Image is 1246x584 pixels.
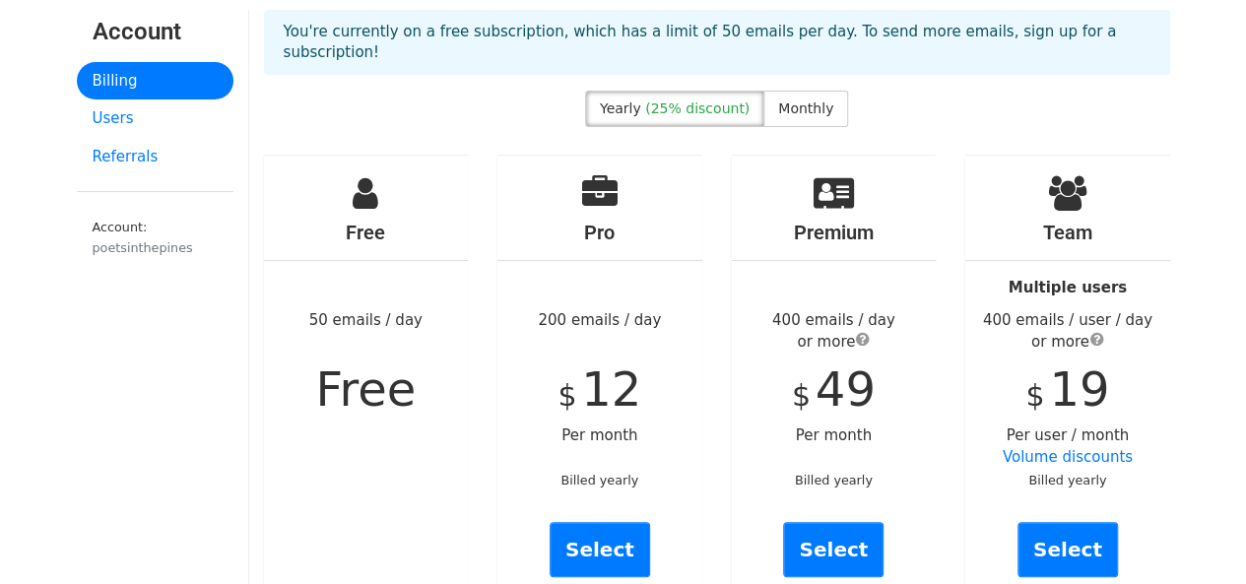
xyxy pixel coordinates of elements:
[284,22,1150,63] p: You're currently on a free subscription, which has a limit of 50 emails per day. To send more ema...
[732,221,937,244] h4: Premium
[93,18,218,46] h3: Account
[560,473,638,487] small: Billed yearly
[645,100,750,116] span: (25% discount)
[783,522,884,577] a: Select
[795,473,873,487] small: Billed yearly
[778,100,833,116] span: Monthly
[93,220,218,257] small: Account:
[93,238,218,257] div: poetsinthepines
[732,309,937,354] div: 400 emails / day or more
[550,522,650,577] a: Select
[77,62,233,100] a: Billing
[1028,473,1106,487] small: Billed yearly
[965,221,1170,244] h4: Team
[77,99,233,138] a: Users
[1003,448,1133,466] a: Volume discounts
[315,361,416,417] span: Free
[1017,522,1118,577] a: Select
[581,361,641,417] span: 12
[600,100,641,116] span: Yearly
[557,378,576,413] span: $
[1148,489,1246,584] iframe: Chat Widget
[1025,378,1044,413] span: $
[792,378,811,413] span: $
[497,221,702,244] h4: Pro
[1009,279,1127,296] strong: Multiple users
[816,361,876,417] span: 49
[264,221,469,244] h4: Free
[965,309,1170,354] div: 400 emails / user / day or more
[77,138,233,176] a: Referrals
[1049,361,1109,417] span: 19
